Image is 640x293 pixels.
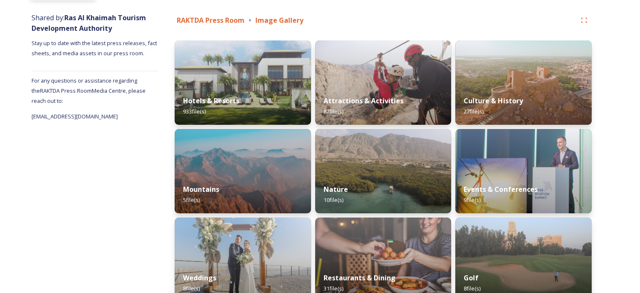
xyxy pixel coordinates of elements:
img: 6b2c4cc9-34ae-45d0-992d-9f5eeab804f7.jpg [315,40,451,125]
strong: Events & Conferences [464,185,537,194]
img: 45dfe8e7-8c4f-48e3-b92b-9b2a14aeffa1.jpg [455,40,592,125]
span: 31 file(s) [324,285,343,292]
strong: Weddings [183,273,216,282]
span: 87 file(s) [324,108,343,115]
strong: Nature [324,185,348,194]
strong: Mountains [183,185,219,194]
span: 9 file(s) [464,196,481,204]
span: 10 file(s) [324,196,343,204]
img: f4b44afd-84a5-42f8-a796-2dedbf2b50eb.jpg [175,129,311,213]
span: 8 file(s) [183,285,200,292]
span: 8 file(s) [464,285,481,292]
strong: Image Gallery [255,16,303,25]
span: 27 file(s) [464,108,483,115]
strong: Hotels & Resorts [183,96,239,105]
span: [EMAIL_ADDRESS][DOMAIN_NAME] [32,113,118,120]
img: a622eb85-593b-49ea-86a1-be0a248398a8.jpg [175,40,311,125]
strong: Attractions & Activities [324,96,404,105]
strong: Golf [464,273,478,282]
span: 5 file(s) [183,196,200,204]
span: Stay up to date with the latest press releases, fact sheets, and media assets in our press room. [32,39,158,57]
strong: Culture & History [464,96,523,105]
img: 43bc6a4b-b786-4d98-b8e1-b86026dad6a6.jpg [455,129,592,213]
span: For any questions or assistance regarding the RAKTDA Press Room Media Centre, please reach out to: [32,77,146,105]
strong: Restaurants & Dining [324,273,396,282]
strong: Ras Al Khaimah Tourism Development Authority [32,13,146,33]
span: Shared by: [32,13,146,33]
img: f0db2a41-4a96-4f71-8a17-3ff40b09c344.jpg [315,129,451,213]
strong: RAKTDA Press Room [177,16,244,25]
span: 933 file(s) [183,108,206,115]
